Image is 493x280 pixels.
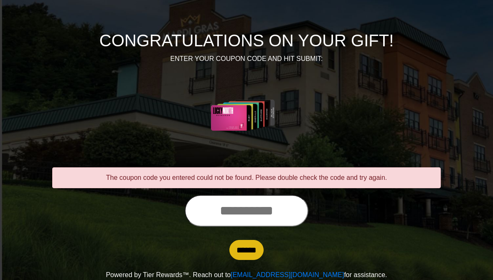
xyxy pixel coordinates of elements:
p: ENTER YOUR COUPON CODE AND HIT SUBMIT: [52,54,441,64]
div: The coupon code you entered could not be found. Please double check the code and try again. [52,167,441,188]
a: [EMAIL_ADDRESS][DOMAIN_NAME] [231,271,344,278]
img: Center Image [191,74,302,157]
h1: CONGRATULATIONS ON YOUR GIFT! [52,30,441,50]
span: Powered by Tier Rewards™. Reach out to for assistance. [106,271,387,278]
